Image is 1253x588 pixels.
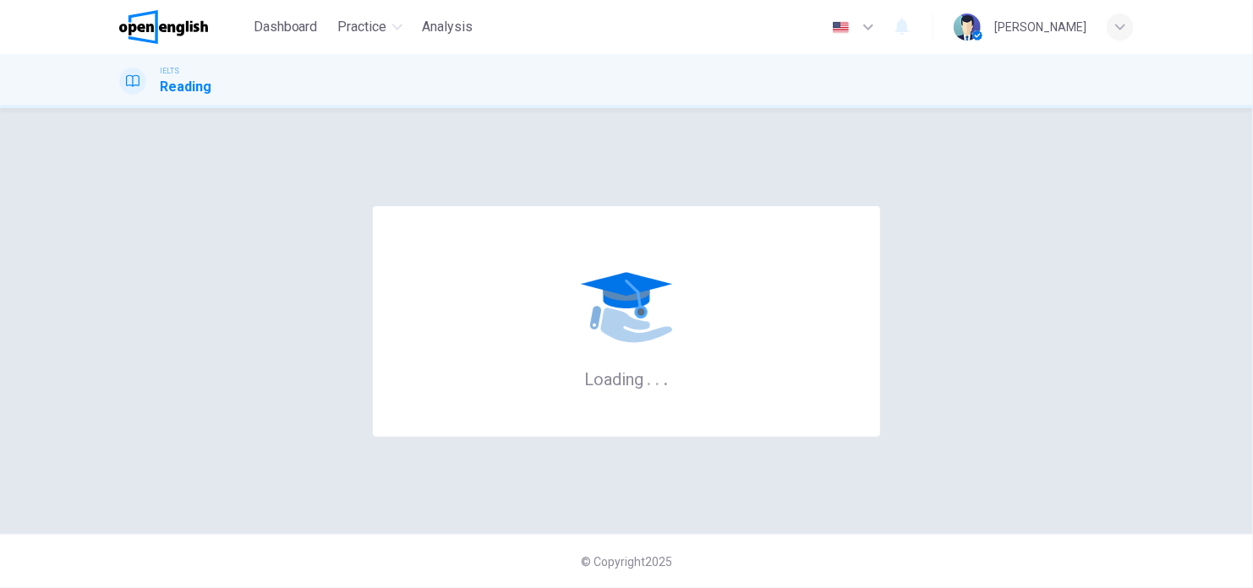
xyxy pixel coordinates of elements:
[581,555,672,569] span: © Copyright 2025
[247,12,325,42] button: Dashboard
[416,12,480,42] button: Analysis
[254,17,318,37] span: Dashboard
[119,10,247,44] a: OpenEnglish logo
[994,17,1086,37] div: [PERSON_NAME]
[663,363,669,391] h6: .
[160,77,211,97] h1: Reading
[654,363,660,391] h6: .
[954,14,981,41] img: Profile picture
[338,17,387,37] span: Practice
[830,21,851,34] img: en
[646,363,652,391] h6: .
[331,12,409,42] button: Practice
[160,65,179,77] span: IELTS
[119,10,208,44] img: OpenEnglish logo
[584,367,669,389] h6: Loading
[423,17,473,37] span: Analysis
